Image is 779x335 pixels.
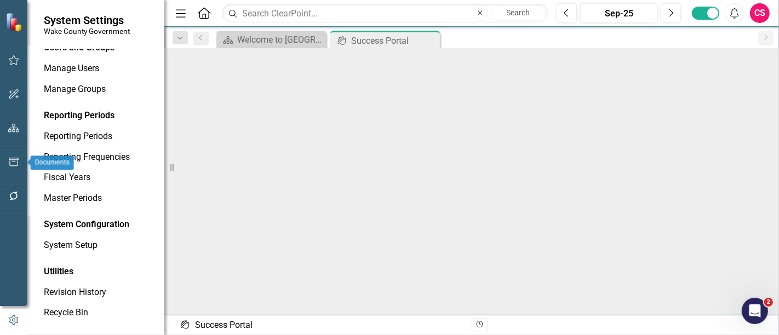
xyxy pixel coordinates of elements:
small: Wake County Government [44,27,130,36]
a: Revision History [44,286,153,299]
div: Success Portal [351,34,437,48]
a: System Setup [44,239,153,252]
a: Manage Users [44,62,153,75]
a: Manage Groups [44,83,153,96]
input: Search ClearPoint... [222,4,548,23]
img: ClearPoint Strategy [5,12,25,31]
a: Welcome to [GEOGRAPHIC_DATA] [219,33,323,47]
a: Master Periods [44,192,153,205]
button: Search [491,5,546,21]
a: Recycle Bin [44,307,153,319]
div: System Configuration [44,218,153,231]
a: Fiscal Years [44,171,153,184]
div: Utilities [44,265,153,278]
div: Success Portal [180,319,463,332]
a: Reporting Periods [44,130,153,143]
div: Documents [31,155,74,170]
div: Welcome to [GEOGRAPHIC_DATA] [237,33,323,47]
button: Sep-25 [580,3,658,23]
div: Sep-25 [584,7,654,20]
div: Reporting Periods [44,109,153,122]
span: 2 [764,298,773,307]
iframe: Intercom live chat [742,298,768,324]
button: CS [750,3,770,23]
iframe: Success Portal [164,46,779,312]
span: System Settings [44,14,130,27]
span: Search [506,8,530,17]
a: Reporting Frequencies [44,151,153,164]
